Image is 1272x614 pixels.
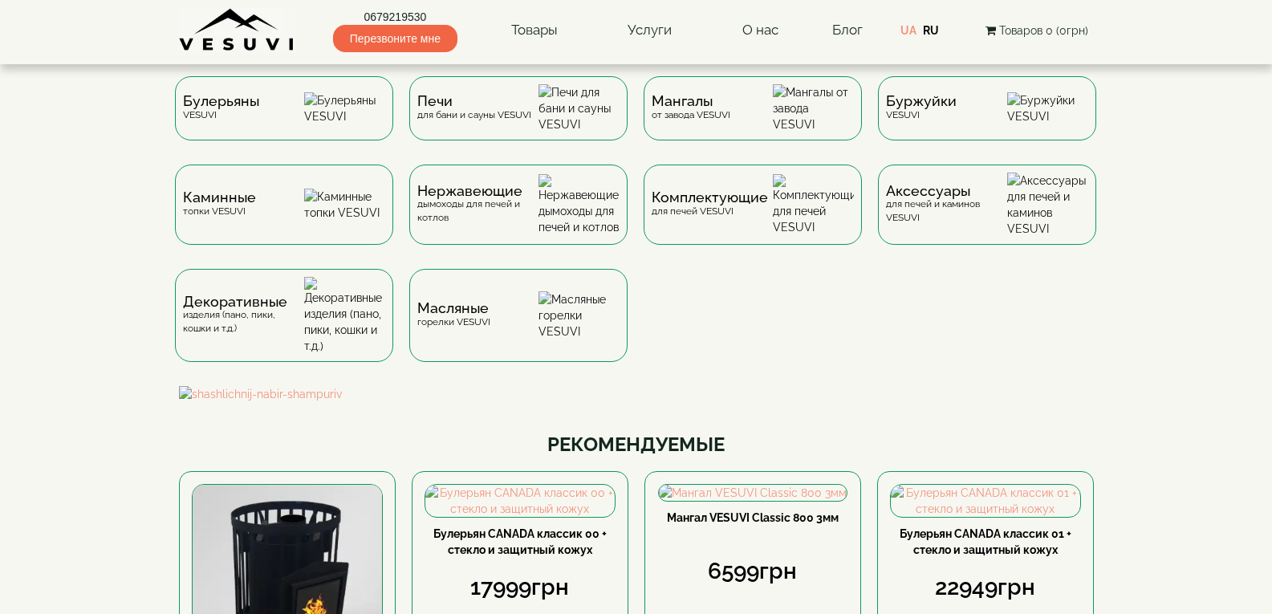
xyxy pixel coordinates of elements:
[538,291,620,340] img: Масляные горелки VESUVI
[900,527,1071,556] a: Булерьян CANADA классик 01 + стекло и защитный кожух
[179,386,1094,402] img: shashlichnij-nabir-shampuriv
[832,22,863,38] a: Блог
[886,95,957,108] span: Буржуйки
[923,24,939,37] a: RU
[657,555,848,588] div: 6599грн
[179,8,295,52] img: Завод VESUVI
[401,269,636,386] a: Масляныегорелки VESUVI Масляные горелки VESUVI
[538,174,620,235] img: Нержавеющие дымоходы для печей и котлов
[652,95,730,108] span: Мангалы
[183,95,259,108] span: Булерьяны
[538,84,620,132] img: Печи для бани и сауны VESUVI
[1007,173,1088,237] img: Аксессуары для печей и каминов VESUVI
[333,9,457,25] a: 0679219530
[1007,92,1088,124] img: Буржуйки VESUVI
[417,185,538,225] div: дымоходы для печей и котлов
[417,302,490,315] span: Масляные
[183,295,304,308] span: Декоративные
[886,185,1007,197] span: Аксессуары
[433,527,607,556] a: Булерьян CANADA классик 00 + стекло и защитный кожух
[167,165,401,269] a: Каминныетопки VESUVI Каминные топки VESUVI
[726,12,794,49] a: О нас
[304,189,385,221] img: Каминные топки VESUVI
[401,76,636,165] a: Печидля бани и сауны VESUVI Печи для бани и сауны VESUVI
[183,295,304,335] div: изделия (пано, пики, кошки и т.д.)
[167,269,401,386] a: Декоративныеизделия (пано, пики, кошки и т.д.) Декоративные изделия (пано, пики, кошки и т.д.)
[183,191,256,204] span: Каминные
[891,485,1080,517] img: Булерьян CANADA классик 01 + стекло и защитный кожух
[167,76,401,165] a: БулерьяныVESUVI Булерьяны VESUVI
[659,485,847,501] img: Мангал VESUVI Classic 800 3мм
[652,191,768,204] span: Комплектующие
[636,76,870,165] a: Мангалыот завода VESUVI Мангалы от завода VESUVI
[183,191,256,218] div: топки VESUVI
[495,12,574,49] a: Товары
[886,95,957,121] div: VESUVI
[425,485,615,517] img: Булерьян CANADA классик 00 + стекло и защитный кожух
[425,571,616,604] div: 17999грн
[417,185,538,197] span: Нержавеющие
[417,95,531,121] div: для бани и сауны VESUVI
[612,12,688,49] a: Услуги
[401,165,636,269] a: Нержавеющиедымоходы для печей и котлов Нержавеющие дымоходы для печей и котлов
[636,165,870,269] a: Комплектующиедля печей VESUVI Комплектующие для печей VESUVI
[886,185,1007,225] div: для печей и каминов VESUVI
[652,95,730,121] div: от завода VESUVI
[652,191,768,218] div: для печей VESUVI
[870,76,1104,165] a: БуржуйкиVESUVI Буржуйки VESUVI
[773,84,854,132] img: Мангалы от завода VESUVI
[417,95,531,108] span: Печи
[667,511,839,524] a: Мангал VESUVI Classic 800 3мм
[304,277,385,354] img: Декоративные изделия (пано, пики, кошки и т.д.)
[870,165,1104,269] a: Аксессуарыдля печей и каминов VESUVI Аксессуары для печей и каминов VESUVI
[773,174,854,235] img: Комплектующие для печей VESUVI
[304,92,385,124] img: Булерьяны VESUVI
[333,25,457,52] span: Перезвоните мне
[999,24,1088,37] span: Товаров 0 (0грн)
[183,95,259,121] div: VESUVI
[981,22,1093,39] button: Товаров 0 (0грн)
[900,24,916,37] a: UA
[890,571,1081,604] div: 22949грн
[417,302,490,328] div: горелки VESUVI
